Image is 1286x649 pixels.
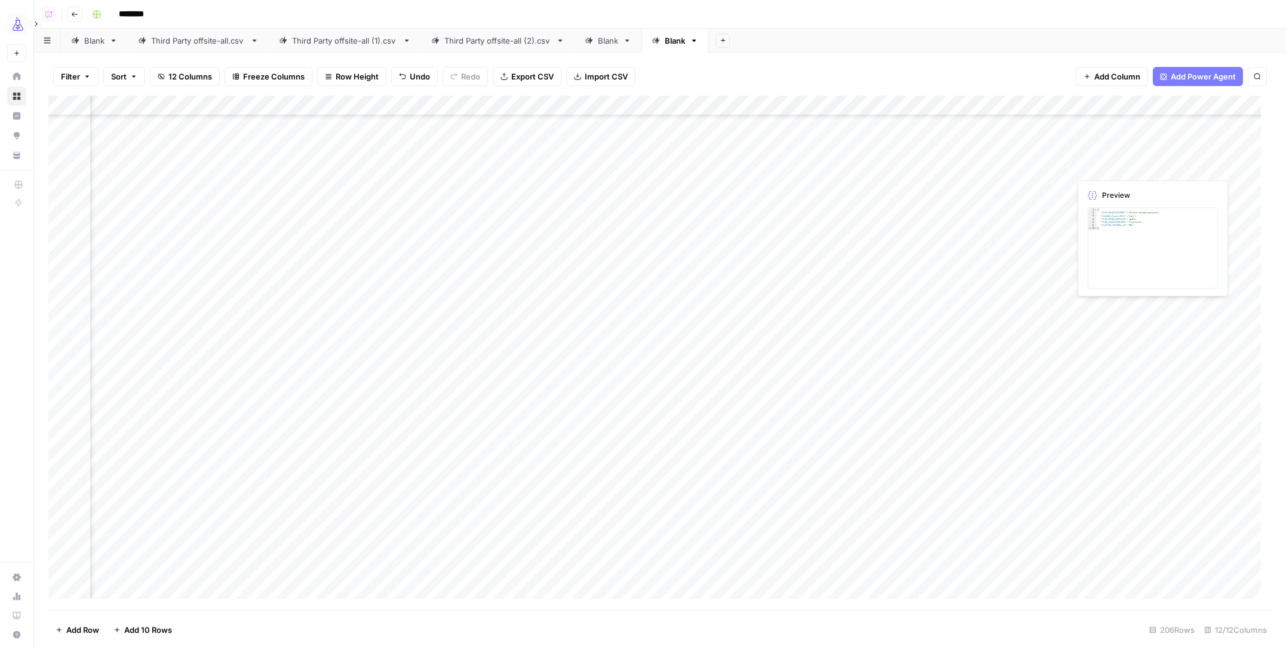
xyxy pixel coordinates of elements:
span: Add Row [66,624,99,636]
div: Third Party offsite-all.csv [151,35,245,47]
a: Insights [7,106,26,125]
button: Import CSV [566,67,636,86]
div: 7 [1089,227,1097,230]
span: Undo [410,71,430,82]
div: 1 [1089,208,1097,211]
button: Redo [443,67,488,86]
button: Workspace: AirOps Growth [7,10,26,39]
span: Export CSV [511,71,554,82]
button: 12 Columns [150,67,220,86]
span: Add Column [1094,71,1140,82]
a: Opportunities [7,126,26,145]
div: Blank [665,35,685,47]
a: Third Party offsite-all (2).csv [421,29,575,53]
div: 206 Rows [1144,620,1199,639]
div: Third Party offsite-all (2).csv [444,35,551,47]
span: 12 Columns [168,71,212,82]
span: Sort [111,71,127,82]
button: Add Row [48,620,106,639]
div: Blank [598,35,618,47]
div: 4 [1089,218,1097,221]
div: 3 [1089,215,1097,218]
div: 6 [1089,224,1097,226]
button: Sort [103,67,145,86]
a: Settings [7,568,26,587]
button: Add 10 Rows [106,620,179,639]
a: Blank [575,29,642,53]
button: Undo [391,67,438,86]
a: Third Party offsite-all (1).csv [269,29,421,53]
span: Add Power Agent [1171,71,1236,82]
span: Row Height [336,71,379,82]
a: Learning Hub [7,606,26,625]
div: 12/12 Columns [1199,620,1272,639]
span: Import CSV [585,71,628,82]
span: Toggle code folding, rows 1 through 7 [1094,208,1097,211]
button: Add Power Agent [1153,67,1243,86]
button: Filter [53,67,99,86]
img: AirOps Growth Logo [7,14,29,35]
div: 2 [1089,211,1097,214]
a: Your Data [7,146,26,165]
a: Home [7,67,26,86]
button: Row Height [317,67,386,86]
div: Blank [84,35,105,47]
div: Third Party offsite-all (1).csv [292,35,398,47]
span: Filter [61,71,80,82]
a: Third Party offsite-all.csv [128,29,269,53]
a: Blank [61,29,128,53]
button: Help + Support [7,625,26,644]
a: Usage [7,587,26,606]
span: Add 10 Rows [124,624,172,636]
a: Browse [7,87,26,106]
button: Freeze Columns [225,67,312,86]
a: Blank [642,29,708,53]
button: Export CSV [493,67,561,86]
span: Redo [461,71,480,82]
span: Freeze Columns [243,71,305,82]
button: Add Column [1076,67,1148,86]
div: 5 [1089,221,1097,224]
